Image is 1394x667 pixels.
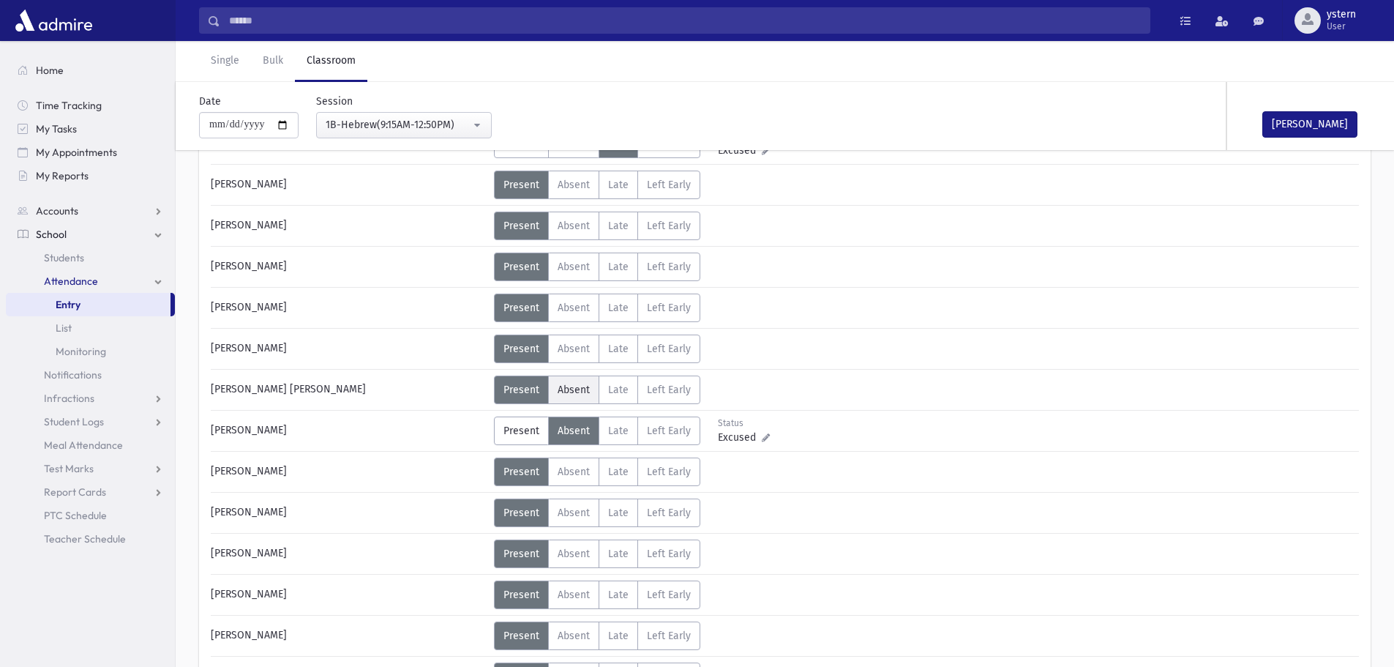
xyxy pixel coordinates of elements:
[558,261,590,273] span: Absent
[1327,9,1356,21] span: ystern
[1262,111,1357,138] button: [PERSON_NAME]
[36,228,67,241] span: School
[199,94,221,109] label: Date
[647,179,691,191] span: Left Early
[503,548,539,560] span: Present
[647,548,691,560] span: Left Early
[6,387,175,410] a: Infractions
[203,335,494,363] div: [PERSON_NAME]
[36,64,64,77] span: Home
[44,275,98,288] span: Attendance
[558,384,590,396] span: Absent
[6,164,175,187] a: My Reports
[6,340,175,363] a: Monitoring
[608,548,629,560] span: Late
[608,425,629,437] span: Late
[647,220,691,232] span: Left Early
[316,112,492,138] button: 1B-Hebrew(9:15AM-12:50PM)
[6,59,175,82] a: Home
[6,504,175,527] a: PTC Schedule
[6,293,170,316] a: Entry
[647,425,691,437] span: Left Early
[503,384,539,396] span: Present
[251,41,295,82] a: Bulk
[203,294,494,322] div: [PERSON_NAME]
[558,507,590,519] span: Absent
[503,425,539,437] span: Present
[494,212,700,240] div: AttTypes
[558,425,590,437] span: Absent
[220,7,1150,34] input: Search
[647,466,691,478] span: Left Early
[6,363,175,387] a: Notifications
[44,532,126,545] span: Teacher Schedule
[558,466,590,478] span: Absent
[56,298,80,311] span: Entry
[503,507,539,519] span: Present
[203,212,494,240] div: [PERSON_NAME]
[203,417,494,445] div: [PERSON_NAME]
[295,41,367,82] a: Classroom
[608,302,629,314] span: Late
[608,589,629,601] span: Late
[316,94,353,109] label: Session
[203,458,494,486] div: [PERSON_NAME]
[6,246,175,269] a: Students
[718,143,762,158] span: Excused
[203,499,494,527] div: [PERSON_NAME]
[647,507,691,519] span: Left Early
[494,171,700,199] div: AttTypes
[647,384,691,396] span: Left Early
[44,251,84,264] span: Students
[503,302,539,314] span: Present
[6,527,175,551] a: Teacher Schedule
[494,335,700,363] div: AttTypes
[36,146,117,159] span: My Appointments
[6,223,175,246] a: School
[608,261,629,273] span: Late
[503,220,539,232] span: Present
[558,589,590,601] span: Absent
[36,122,77,135] span: My Tasks
[558,548,590,560] span: Absent
[6,316,175,340] a: List
[503,179,539,191] span: Present
[44,392,94,405] span: Infractions
[558,630,590,642] span: Absent
[503,630,539,642] span: Present
[647,630,691,642] span: Left Early
[558,343,590,355] span: Absent
[558,220,590,232] span: Absent
[36,169,89,182] span: My Reports
[503,466,539,478] span: Present
[44,439,123,452] span: Meal Attendance
[494,540,700,568] div: AttTypes
[608,343,629,355] span: Late
[503,343,539,355] span: Present
[6,94,175,117] a: Time Tracking
[503,589,539,601] span: Present
[6,199,175,223] a: Accounts
[608,179,629,191] span: Late
[12,6,96,35] img: AdmirePro
[558,179,590,191] span: Absent
[203,540,494,568] div: [PERSON_NAME]
[44,509,107,522] span: PTC Schedule
[647,302,691,314] span: Left Early
[608,384,629,396] span: Late
[6,117,175,141] a: My Tasks
[56,345,106,358] span: Monitoring
[718,430,762,445] span: Excused
[6,480,175,504] a: Report Cards
[44,415,104,428] span: Student Logs
[6,457,175,480] a: Test Marks
[6,141,175,164] a: My Appointments
[647,343,691,355] span: Left Early
[203,253,494,281] div: [PERSON_NAME]
[494,499,700,527] div: AttTypes
[36,204,78,217] span: Accounts
[494,417,700,445] div: AttTypes
[44,368,102,381] span: Notifications
[203,622,494,650] div: [PERSON_NAME]
[44,462,94,475] span: Test Marks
